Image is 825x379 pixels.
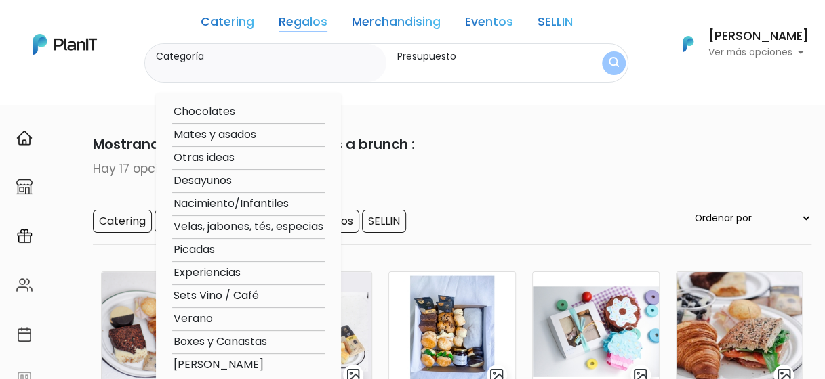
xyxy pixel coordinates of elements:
div: ¿Necesitás ayuda? [70,13,195,39]
a: Regalos [279,16,327,32]
option: Picadas [172,242,325,259]
a: Merchandising [352,16,441,32]
option: Chocolates [172,104,325,120]
p: Mostrando resultados relacionados a brunch : [14,134,811,154]
option: Nacimiento/Infantiles [172,196,325,213]
option: [PERSON_NAME] [172,357,325,374]
p: Hay 17 opciones [14,160,811,177]
option: Otras ideas [172,150,325,166]
img: campaigns-02234683943229c281be62815700db0a1741e53638e28bf9629b52c665b00959.svg [16,228,33,244]
a: Eventos [465,16,513,32]
button: PlanIt Logo [PERSON_NAME] Ver más opciones [665,26,809,62]
img: PlanIt Logo [673,29,703,59]
option: Verano [172,311,325,328]
img: marketplace-4ceaa7011d94191e9ded77b95e3339b90024bf715f7c57f8cf31f2d8c509eaba.svg [16,179,33,195]
h6: [PERSON_NAME] [708,30,809,43]
img: PlanIt Logo [33,34,97,55]
option: Sets Vino / Café [172,288,325,305]
a: Catering [201,16,254,32]
input: Regalos [155,210,209,233]
img: calendar-87d922413cdce8b2cf7b7f5f62616a5cf9e4887200fb71536465627b3292af00.svg [16,326,33,342]
option: Boxes y Canastas [172,334,325,351]
img: people-662611757002400ad9ed0e3c099ab2801c6687ba6c219adb57efc949bc21e19d.svg [16,277,33,293]
label: Presupuesto [397,49,574,64]
input: Catering [93,210,152,233]
option: Mates y asados [172,127,325,143]
img: home-e721727adea9d79c4d83392d1f703f7f8bce08238fde08b1acbfd93340b81755.svg [16,130,33,146]
option: Velas, jabones, tés, especias [172,219,325,236]
a: SELLIN [538,16,573,32]
input: SELLIN [362,210,406,233]
option: Experiencias [172,265,325,282]
option: Desayunos [172,173,325,189]
img: search_button-432b6d5273f82d61273b3651a40e1bd1b912527efae98b1b7a1b2c0702e16a8d.svg [609,57,619,70]
p: Ver más opciones [708,48,809,58]
label: Categoría [156,49,381,64]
